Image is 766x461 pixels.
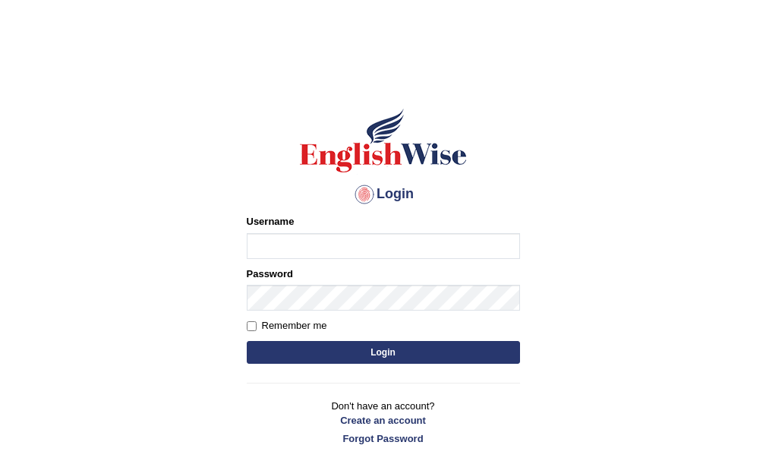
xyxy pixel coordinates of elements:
a: Forgot Password [247,431,520,446]
label: Username [247,214,295,229]
label: Remember me [247,318,327,333]
a: Create an account [247,413,520,428]
p: Don't have an account? [247,399,520,446]
label: Password [247,267,293,281]
h4: Login [247,182,520,207]
button: Login [247,341,520,364]
input: Remember me [247,321,257,331]
img: Logo of English Wise sign in for intelligent practice with AI [297,106,470,175]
